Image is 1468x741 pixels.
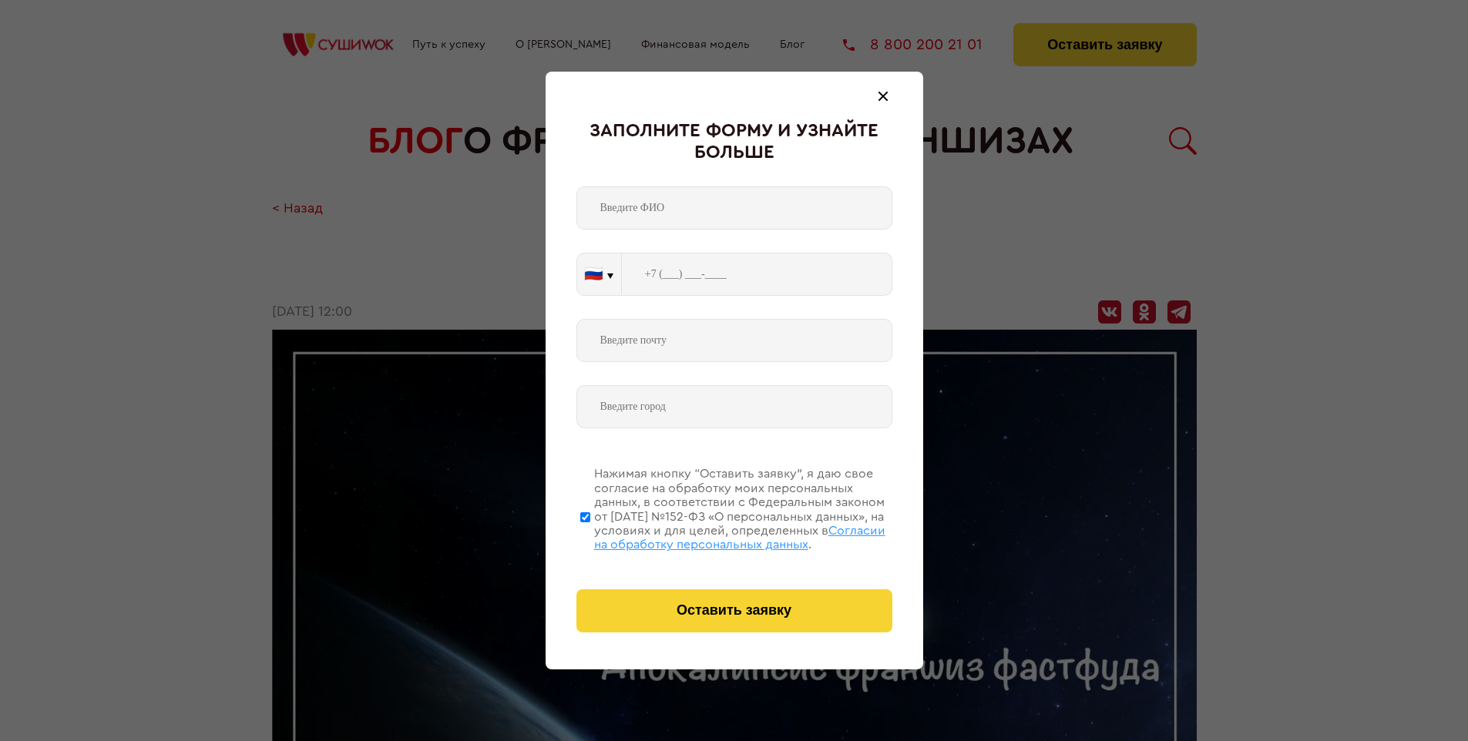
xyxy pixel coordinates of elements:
button: 🇷🇺 [577,253,621,295]
input: Введите почту [576,319,892,362]
div: Заполните форму и узнайте больше [576,121,892,163]
div: Нажимая кнопку “Оставить заявку”, я даю свое согласие на обработку моих персональных данных, в со... [594,467,892,552]
span: Согласии на обработку персональных данных [594,525,885,551]
input: Введите город [576,385,892,428]
input: +7 (___) ___-____ [622,253,892,296]
input: Введите ФИО [576,186,892,230]
button: Оставить заявку [576,589,892,632]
